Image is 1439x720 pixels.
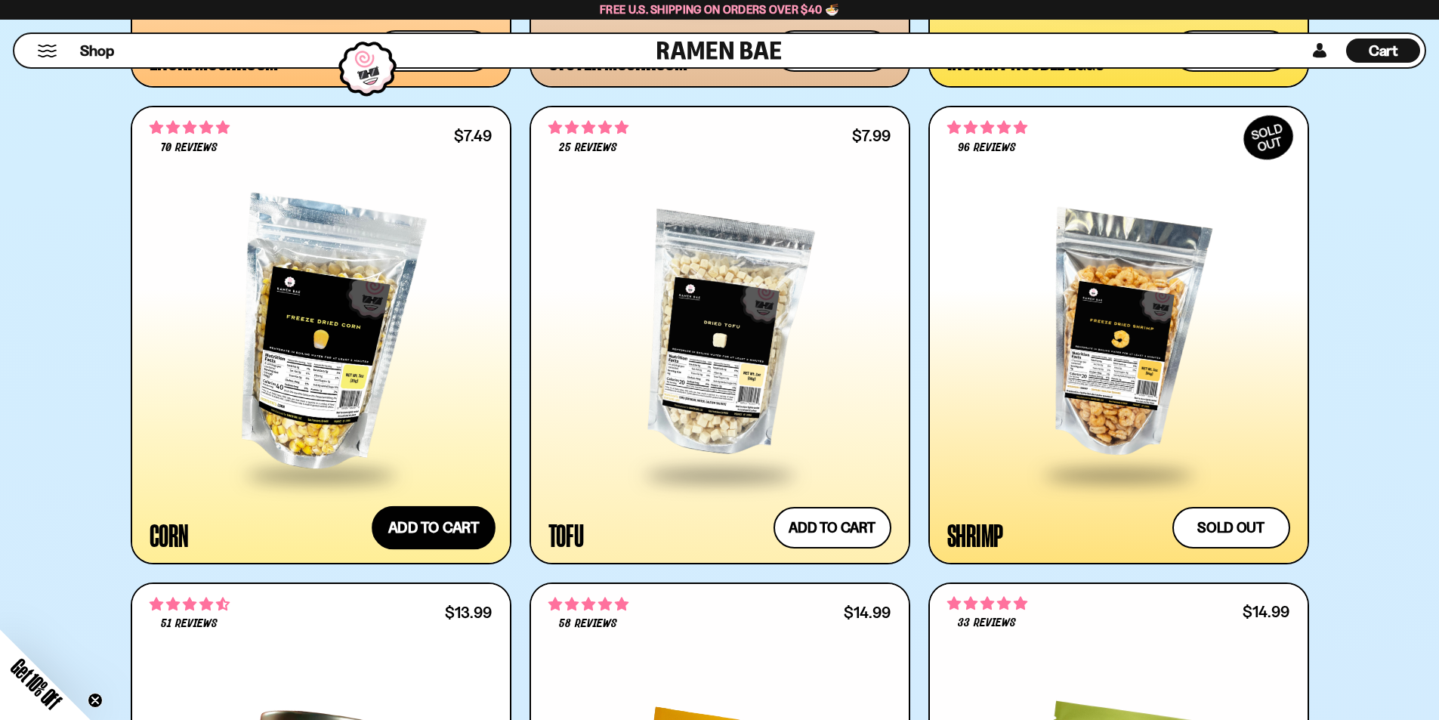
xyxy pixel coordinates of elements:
a: Shop [80,39,114,63]
div: $13.99 [445,605,492,620]
button: Mobile Menu Trigger [37,45,57,57]
span: 25 reviews [559,142,616,154]
span: 4.80 stars [548,118,628,138]
a: SOLDOUT 4.90 stars 96 reviews Shrimp Sold out [928,106,1309,564]
span: 5.00 stars [947,594,1027,613]
button: Sold out [1172,507,1290,548]
span: 58 reviews [559,618,616,630]
span: 70 reviews [161,142,217,154]
a: 4.80 stars 25 reviews $7.99 Tofu Add to cart [530,106,910,564]
span: Free U.S. Shipping on Orders over $40 🍜 [600,2,839,17]
span: Shop [80,41,114,61]
div: Cart [1346,34,1420,67]
div: $7.99 [852,128,891,143]
span: 4.90 stars [150,118,230,138]
span: Get 10% Off [7,654,66,713]
div: $14.99 [1243,604,1289,619]
div: Corn [150,521,189,548]
button: Close teaser [88,693,103,708]
div: $14.99 [844,605,891,620]
span: 4.71 stars [150,595,230,614]
span: 33 reviews [958,617,1015,629]
span: 4.83 stars [548,595,628,614]
div: $7.49 [454,128,492,143]
button: Add to cart [774,507,891,548]
span: 51 reviews [161,618,217,630]
span: 4.90 stars [947,118,1027,138]
button: Add to cart [372,506,496,550]
span: Cart [1369,42,1398,60]
div: SOLD OUT [1236,107,1301,168]
div: Tofu [548,521,584,548]
span: 96 reviews [958,142,1015,154]
div: Shrimp [947,521,1004,548]
a: 4.90 stars 70 reviews $7.49 Corn Add to cart [131,106,511,564]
